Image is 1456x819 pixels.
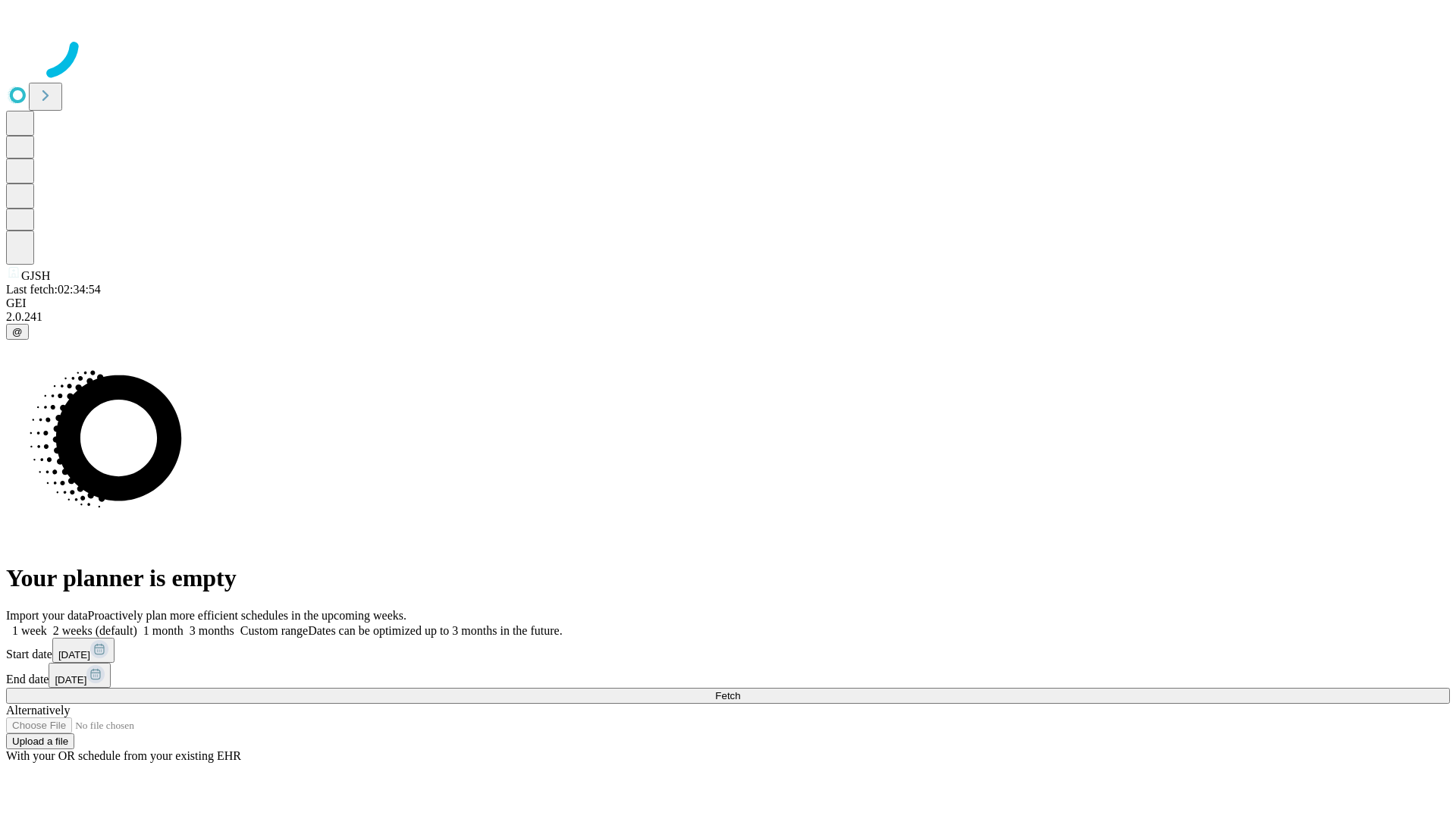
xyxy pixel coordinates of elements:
[6,638,1450,663] div: Start date
[6,749,241,762] span: With your OR schedule from your existing EHR
[6,733,74,749] button: Upload a file
[21,269,50,282] span: GJSH
[88,609,406,622] span: Proactively plan more efficient schedules in the upcoming weeks.
[6,609,88,622] span: Import your data
[53,624,137,637] span: 2 weeks (default)
[6,283,101,296] span: Last fetch: 02:34:54
[143,624,184,637] span: 1 month
[240,624,308,637] span: Custom range
[6,324,29,340] button: @
[6,688,1450,704] button: Fetch
[6,564,1450,592] h1: Your planner is empty
[715,690,740,701] span: Fetch
[6,310,1450,324] div: 2.0.241
[12,624,47,637] span: 1 week
[58,649,90,661] span: [DATE]
[55,674,86,686] span: [DATE]
[190,624,234,637] span: 3 months
[12,326,23,337] span: @
[6,704,70,717] span: Alternatively
[6,663,1450,688] div: End date
[308,624,562,637] span: Dates can be optimized up to 3 months in the future.
[49,663,111,688] button: [DATE]
[6,297,1450,310] div: GEI
[52,638,115,663] button: [DATE]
